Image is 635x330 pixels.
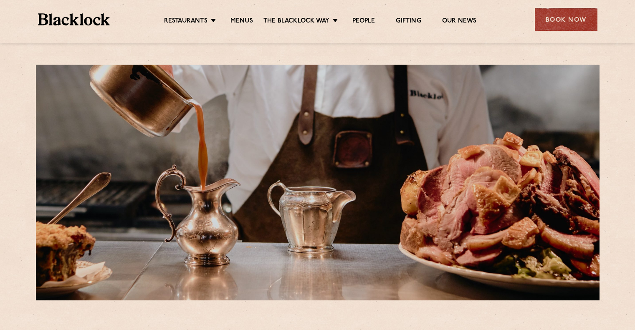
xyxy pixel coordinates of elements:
[230,17,253,26] a: Menus
[352,17,375,26] a: People
[164,17,207,26] a: Restaurants
[442,17,477,26] a: Our News
[38,13,110,25] img: BL_Textured_Logo-footer-cropped.svg
[535,8,597,31] div: Book Now
[263,17,329,26] a: The Blacklock Way
[396,17,421,26] a: Gifting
